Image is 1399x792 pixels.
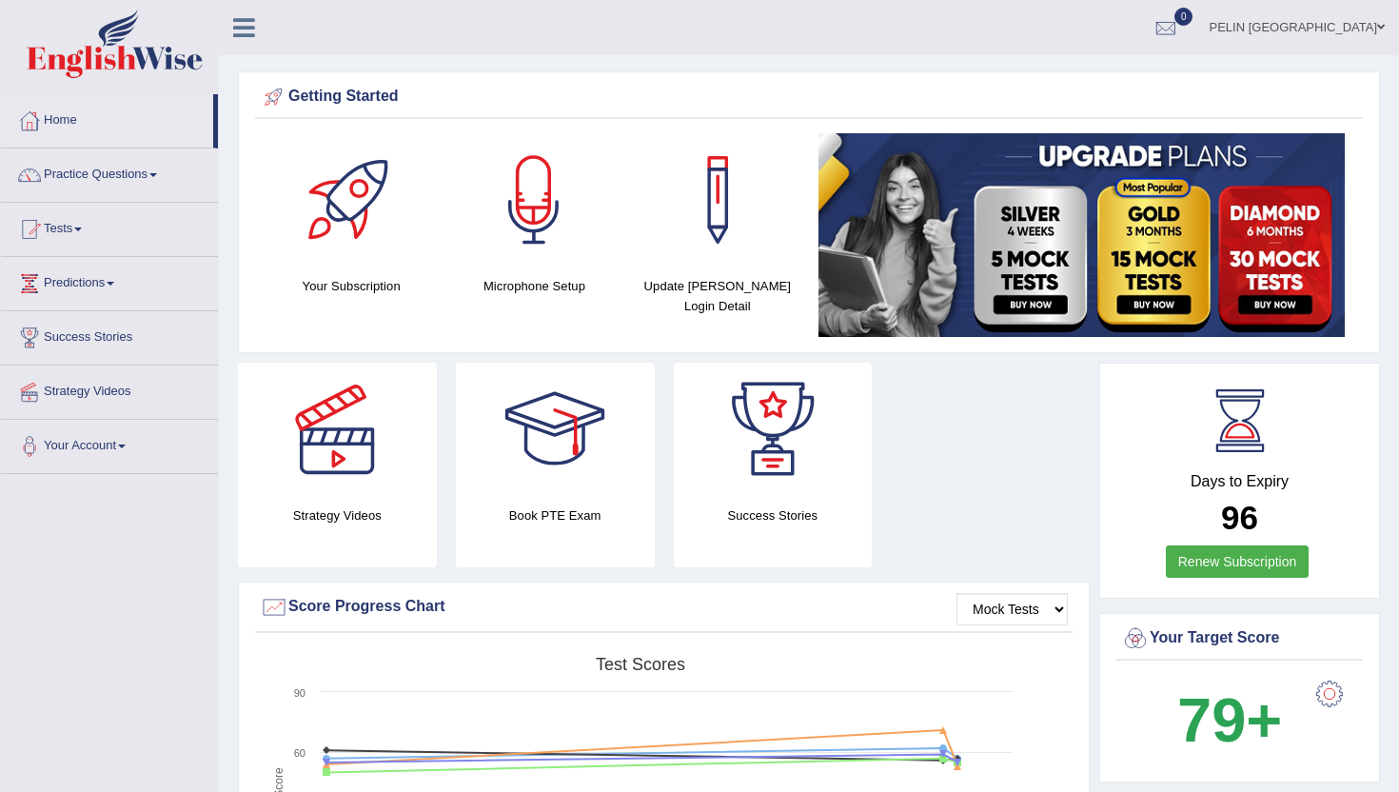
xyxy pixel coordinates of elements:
a: Strategy Videos [1,366,218,413]
span: 0 [1174,8,1193,26]
h4: Microphone Setup [452,276,616,296]
div: Getting Started [260,83,1358,111]
h4: Update [PERSON_NAME] Login Detail [636,276,799,316]
a: Tests [1,203,218,250]
a: Success Stories [1,311,218,359]
h4: Success Stories [674,505,873,525]
h4: Strategy Videos [238,505,437,525]
div: Your Target Score [1121,624,1358,653]
img: small5.jpg [818,133,1345,337]
a: Renew Subscription [1166,545,1310,578]
b: 79+ [1177,685,1282,755]
tspan: Test scores [596,655,685,674]
a: Your Account [1,420,218,467]
text: 90 [294,687,305,699]
a: Home [1,94,213,142]
h4: Days to Expiry [1121,473,1358,490]
h4: Book PTE Exam [456,505,655,525]
a: Practice Questions [1,148,218,196]
text: 60 [294,747,305,759]
div: Score Progress Chart [260,593,1068,622]
b: 96 [1221,499,1258,536]
h4: Your Subscription [269,276,433,296]
a: Predictions [1,257,218,305]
